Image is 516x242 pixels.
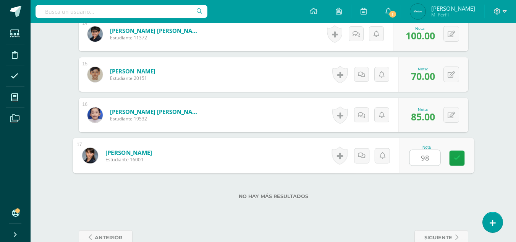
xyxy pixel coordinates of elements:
[105,148,152,156] a: [PERSON_NAME]
[431,5,475,12] span: [PERSON_NAME]
[110,27,202,34] a: [PERSON_NAME] [PERSON_NAME]
[110,115,202,122] span: Estudiante 19532
[411,107,435,112] div: Nota:
[105,156,152,163] span: Estudiante 16001
[110,108,202,115] a: [PERSON_NAME] [PERSON_NAME]
[406,29,435,42] span: 100.00
[36,5,207,18] input: Busca un usuario...
[406,26,435,31] div: Nota:
[410,4,425,19] img: 911dbff7d15ffaf282c49e5f00b41c3d.png
[409,150,440,166] input: 0-100.0
[409,145,444,149] div: Nota
[388,10,397,18] span: 1
[411,110,435,123] span: 85.00
[87,26,103,42] img: 1796c749bc8bb5405875f9d04b5414f2.png
[87,67,103,82] img: 3595ce80d7f50589a8ff1e0f81a3ecae.png
[82,148,98,163] img: 6f077dc055d4de0883030016f49b9527.png
[411,66,435,71] div: Nota:
[110,67,155,75] a: [PERSON_NAME]
[110,75,155,81] span: Estudiante 20151
[87,107,103,123] img: df2b8e6a169b0a862d765e8e3f40f459.png
[79,193,468,199] label: No hay más resultados
[110,34,202,41] span: Estudiante 11372
[431,11,475,18] span: Mi Perfil
[411,70,435,83] span: 70.00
